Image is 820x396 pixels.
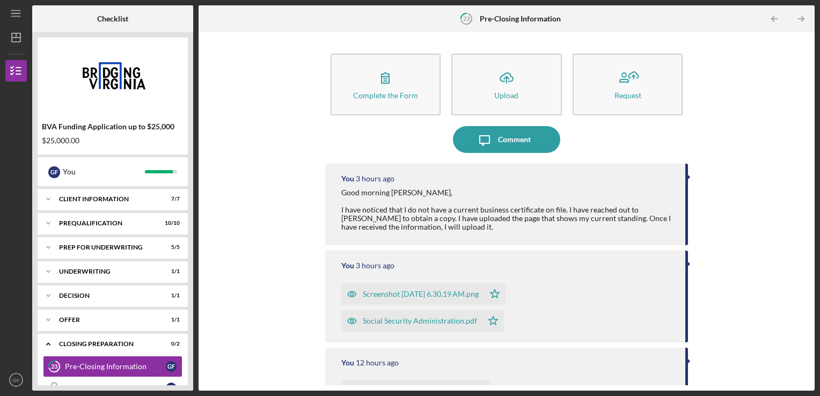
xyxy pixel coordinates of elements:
tspan: 23 [463,15,470,22]
div: You [341,358,354,367]
div: G F [166,361,177,372]
b: Checklist [97,14,128,23]
div: Good morning [PERSON_NAME], I have noticed that I do not have a current business certificate on f... [341,188,675,231]
div: Prequalification [59,220,153,226]
text: GF [12,377,19,383]
div: Underwriting [59,268,153,275]
button: Upload [451,54,562,115]
div: Decision [59,292,153,299]
div: G F [48,166,60,178]
div: Screenshot [DATE] 6.30.19 AM.png [363,290,479,298]
div: $25,000.00 [42,136,184,145]
div: Social Security Administration.pdf [363,317,477,325]
time: 2025-10-15 01:43 [356,358,399,367]
div: 1 / 1 [160,268,180,275]
b: Pre-Closing Information [480,14,561,23]
div: Draft Closing Documents [65,384,166,392]
div: Comment [498,126,531,153]
button: Screenshot [DATE] 6.30.19 AM.png [341,283,506,305]
div: 5 / 5 [160,244,180,251]
div: 1 / 1 [160,317,180,323]
tspan: 23 [51,363,57,370]
div: You [341,174,354,183]
div: You [341,261,354,270]
div: Offer [59,317,153,323]
img: Product logo [38,43,188,107]
time: 2025-10-15 10:35 [356,174,394,183]
div: Closing Preparation [59,341,153,347]
a: 23Pre-Closing InformationGF [43,356,182,377]
div: 10 / 10 [160,220,180,226]
button: Social Security Administration.pdf [341,310,504,332]
div: 0 / 2 [160,341,180,347]
button: GF [5,369,27,391]
button: Request [573,54,683,115]
div: Request [614,91,641,99]
div: BVA Funding Application up to $25,000 [42,122,184,131]
div: 7 / 7 [160,196,180,202]
time: 2025-10-15 10:33 [356,261,394,270]
div: You [63,163,145,181]
div: Client Information [59,196,153,202]
button: Complete the Form [331,54,441,115]
div: Upload [494,91,518,99]
div: Complete the Form [353,91,418,99]
div: Prep for Underwriting [59,244,153,251]
button: Comment [453,126,560,153]
div: Pre-Closing Information [65,362,166,371]
div: 1 / 1 [160,292,180,299]
div: G F [166,383,177,393]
